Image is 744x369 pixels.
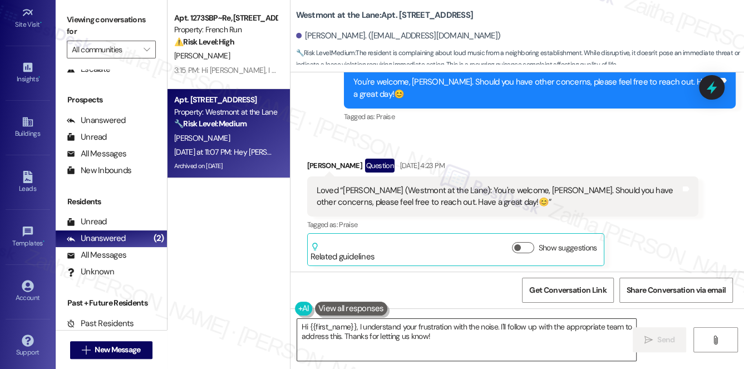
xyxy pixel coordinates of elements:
div: Question [365,159,395,173]
span: Send [657,334,674,346]
input: All communities [72,41,138,58]
span: • [43,238,45,245]
span: [PERSON_NAME] [174,133,230,143]
div: (2) [151,230,167,247]
i:  [711,336,720,345]
div: Unknown [67,266,114,278]
div: Unread [67,131,107,143]
div: [DATE] at 11:07 PM: Hey [PERSON_NAME], we appreciate your text! We'll be back at 11AM to help you... [174,147,674,157]
span: New Message [95,344,140,356]
button: Get Conversation Link [522,278,613,303]
div: Related guidelines [311,242,375,263]
label: Viewing conversations for [67,11,156,41]
a: Support [6,331,50,361]
div: All Messages [67,249,126,261]
span: Praise [376,112,395,121]
div: [PERSON_NAME]. ([EMAIL_ADDRESS][DOMAIN_NAME]) [296,30,501,42]
span: • [40,19,42,27]
div: Apt. 1273SBP~Re, [STREET_ADDRESS] [174,12,277,24]
a: Account [6,277,50,307]
div: Property: Westmont at the Lane [174,106,277,118]
div: Apt. [STREET_ADDRESS] [174,94,277,106]
div: All Messages [67,148,126,160]
div: 3:15 PM: Hi [PERSON_NAME], I understand you no longer live here. I'll make sure you are removed f... [174,65,649,75]
div: Tagged as: [344,109,736,125]
label: Show suggestions [539,242,597,254]
button: New Message [70,341,152,359]
span: [PERSON_NAME] [174,51,230,61]
strong: ⚠️ Risk Level: High [174,37,234,47]
div: Past + Future Residents [56,297,167,309]
span: • [38,73,40,81]
strong: 🔧 Risk Level: Medium [296,48,355,57]
span: Share Conversation via email [627,284,726,296]
div: Escalate [67,63,110,75]
div: Property: French Run [174,24,277,36]
div: Loved “[PERSON_NAME] (Westmont at the Lane): You're welcome, [PERSON_NAME]. Should you have other... [317,185,681,209]
i:  [82,346,90,355]
button: Send [633,327,687,352]
span: : The resident is complaining about loud music from a neighboring establishment. While disruptive... [296,47,744,71]
i:  [644,336,653,345]
div: [PERSON_NAME] [307,159,699,176]
div: Unanswered [67,115,126,126]
button: Share Conversation via email [619,278,733,303]
div: Unread [67,216,107,228]
div: Prospects [56,94,167,106]
a: Templates • [6,222,50,252]
a: Buildings [6,112,50,142]
strong: 🔧 Risk Level: Medium [174,119,247,129]
a: Site Visit • [6,3,50,33]
div: Tagged as: [307,217,699,233]
a: Insights • [6,58,50,88]
textarea: Hi {{first_name}}, I understand your frustration with the noise. I'll follow up with the appropri... [297,319,637,361]
div: Past Residents [67,318,134,329]
div: Archived on [DATE] [173,159,278,173]
div: Residents [56,196,167,208]
b: Westmont at the Lane: Apt. [STREET_ADDRESS] [296,9,474,21]
i:  [144,45,150,54]
div: [DATE] 4:23 PM [397,160,445,171]
div: You're welcome, [PERSON_NAME]. Should you have other concerns, please feel free to reach out. Hav... [353,76,718,100]
span: Praise [339,220,357,229]
span: Get Conversation Link [529,284,606,296]
a: Leads [6,168,50,198]
div: New Inbounds [67,165,131,176]
div: Unanswered [67,233,126,244]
